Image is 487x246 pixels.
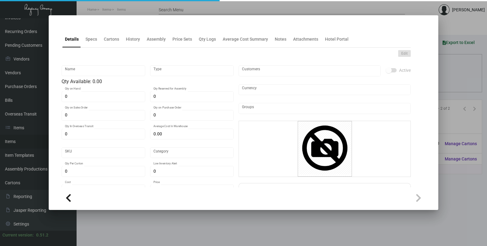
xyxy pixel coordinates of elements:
[147,36,166,42] div: Assembly
[172,36,192,42] div: Price Sets
[62,78,234,85] div: Qty Available: 0.00
[401,51,408,56] span: Edit
[293,36,318,42] div: Attachments
[325,36,349,42] div: Hotel Portal
[126,36,140,42] div: History
[398,50,411,57] button: Edit
[36,232,48,238] div: 0.51.2
[85,36,97,42] div: Specs
[65,36,79,42] div: Details
[223,36,268,42] div: Average Cost Summary
[399,67,411,74] span: Active
[104,36,119,42] div: Cartons
[275,36,286,42] div: Notes
[2,232,34,238] div: Current version:
[199,36,216,42] div: Qty Logs
[242,106,408,111] input: Add new..
[242,68,378,73] input: Add new..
